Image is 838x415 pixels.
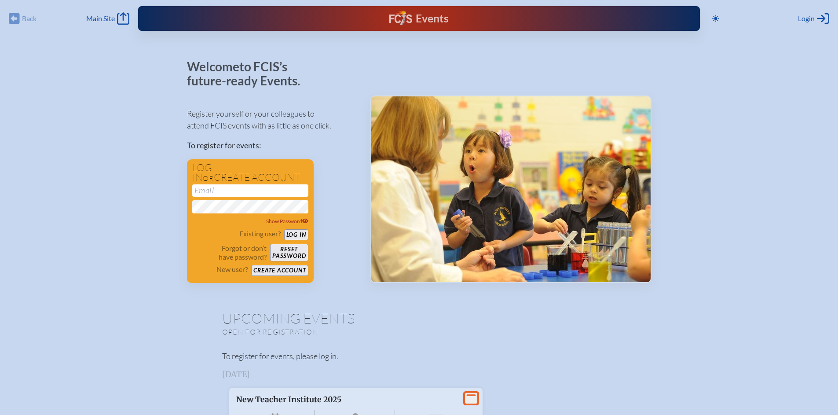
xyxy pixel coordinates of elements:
img: Events [371,96,651,282]
span: or [203,174,214,183]
p: To register for events: [187,140,356,151]
p: Forgot or don’t have password? [192,244,267,261]
button: Resetpassword [270,244,308,261]
p: Existing user? [239,229,281,238]
p: Welcome to FCIS’s future-ready Events. [187,60,310,88]
button: Create account [251,265,308,276]
h1: Upcoming Events [222,311,616,325]
input: Email [192,184,308,197]
p: Open for registration [222,327,454,336]
p: Register yourself or your colleagues to attend FCIS events with as little as one click. [187,108,356,132]
span: New Teacher Institute 2025 [236,395,341,404]
button: Log in [284,229,308,240]
span: Login [798,14,815,23]
span: Main Site [86,14,115,23]
span: Show Password [266,218,308,224]
a: Main Site [86,12,129,25]
h3: [DATE] [222,370,616,379]
h1: Log in create account [192,163,308,183]
p: New user? [216,265,248,274]
div: FCIS Events — Future ready [293,11,545,26]
p: To register for events, please log in. [222,350,616,362]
